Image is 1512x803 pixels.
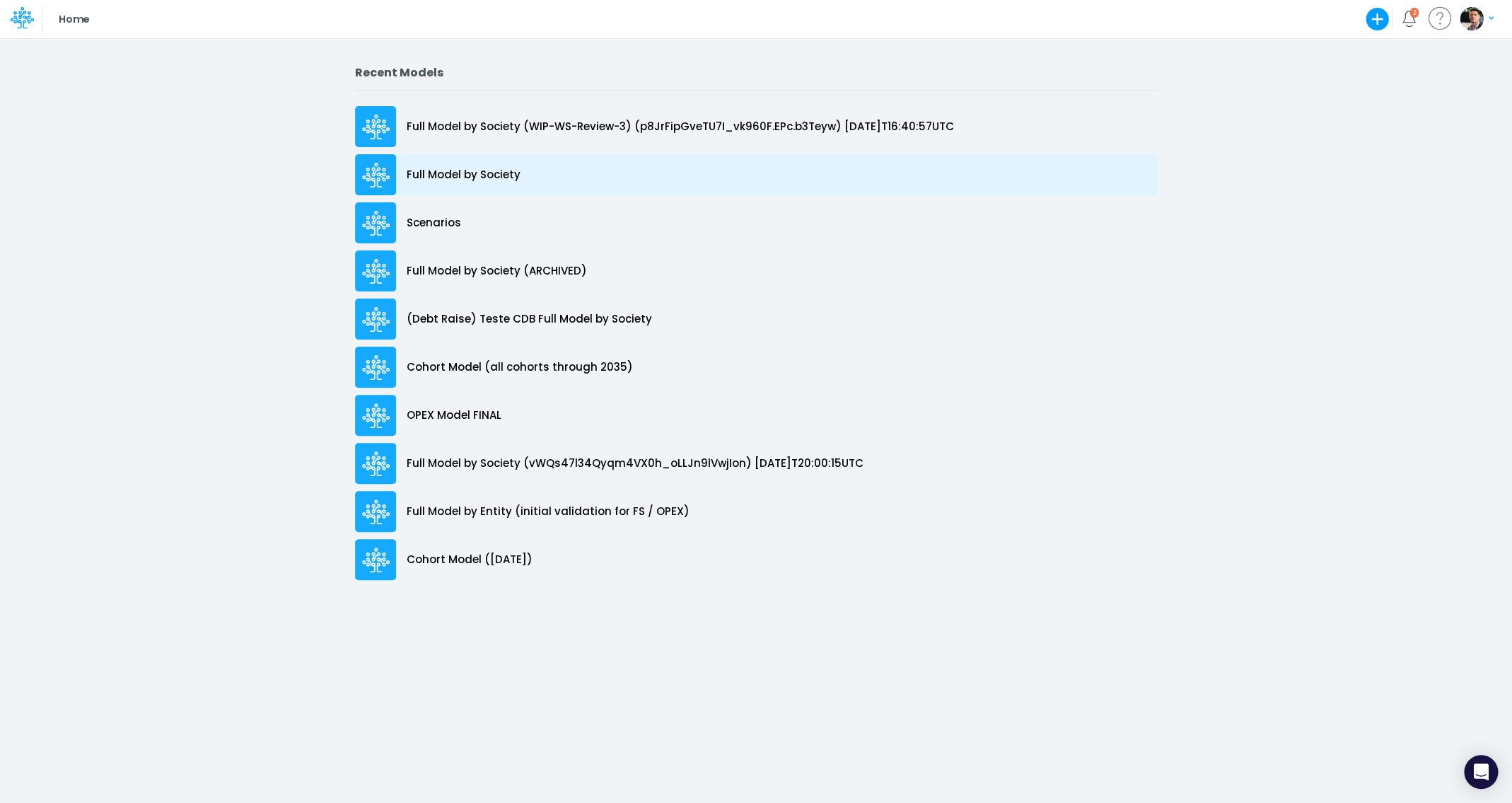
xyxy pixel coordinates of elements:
[407,359,633,376] p: Cohort Model (all cohorts through 2035)
[355,536,1158,584] a: Cohort Model ([DATE])
[407,408,501,424] p: OPEX Model FINAL
[59,11,89,27] p: Home
[407,215,461,231] p: Scenarios
[355,199,1158,247] a: Scenarios
[407,311,652,328] p: (Debt Raise) Teste CDB Full Model by Society
[355,487,1158,536] a: Full Model by Entity (initial validation for FS / OPEX)
[407,504,690,520] p: Full Model by Entity (initial validation for FS / OPEX)
[1401,11,1417,27] a: Notifications
[355,247,1158,295] a: Full Model by Society (ARCHIVED)
[407,119,954,135] p: Full Model by Society (WIP-WS-Review-3) (p8JrFipGveTU7I_vk960F.EPc.b3Teyw) [DATE]T16:40:57UTC
[355,439,1158,487] a: Full Model by Society (vWQs47l34Qyqm4VX0h_oLLJn9lVwjIon) [DATE]T20:00:15UTC
[355,343,1158,391] a: Cohort Model (all cohorts through 2035)
[1412,9,1416,16] div: 2 unread items
[355,103,1158,151] a: Full Model by Society (WIP-WS-Review-3) (p8JrFipGveTU7I_vk960F.EPc.b3Teyw) [DATE]T16:40:57UTC
[407,456,863,472] p: Full Model by Society (vWQs47l34Qyqm4VX0h_oLLJn9lVwjIon) [DATE]T20:00:15UTC
[355,295,1158,343] a: (Debt Raise) Teste CDB Full Model by Society
[407,167,521,183] p: Full Model by Society
[407,263,587,279] p: Full Model by Society (ARCHIVED)
[355,391,1158,439] a: OPEX Model FINAL
[1464,755,1498,789] div: Open Intercom Messenger
[355,66,1158,79] h2: Recent Models
[355,151,1158,199] a: Full Model by Society
[407,552,533,568] p: Cohort Model ([DATE])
